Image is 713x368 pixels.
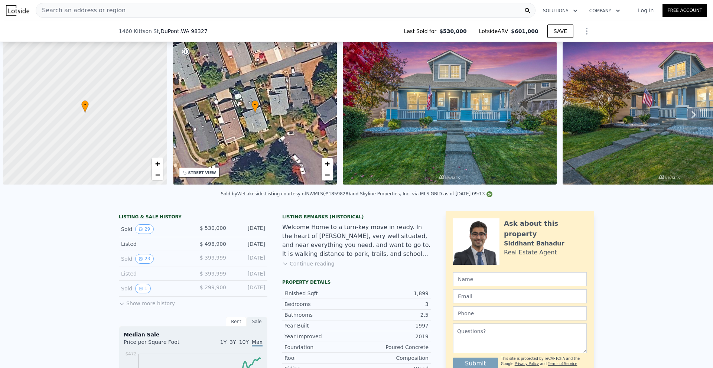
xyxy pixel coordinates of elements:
div: Sold by WeLakeside . [221,191,265,196]
div: Sold [121,254,187,264]
a: Privacy Policy [515,362,539,366]
span: − [325,170,330,179]
div: Median Sale [124,331,263,338]
div: Foundation [284,343,356,351]
button: Continue reading [282,260,335,267]
div: Sold [121,284,187,293]
button: View historical data [135,224,153,234]
tspan: $472 [125,351,137,356]
div: STREET VIEW [188,170,216,176]
div: [DATE] [232,254,265,264]
button: View historical data [135,254,153,264]
img: NWMLS Logo [486,191,492,197]
button: Company [583,4,626,17]
a: Free Account [662,4,707,17]
span: Search an address or region [36,6,126,15]
a: Zoom out [322,169,333,180]
div: Poured Concrete [356,343,429,351]
div: Composition [356,354,429,362]
div: [DATE] [232,240,265,248]
div: [DATE] [232,284,265,293]
div: [DATE] [232,270,265,277]
img: Lotside [6,5,29,16]
input: Name [453,272,587,286]
span: $ 399,999 [200,271,226,277]
span: 1460 Kittson St [119,27,159,35]
div: Roof [284,354,356,362]
span: 1Y [220,339,227,345]
div: • [251,100,259,113]
div: Listed [121,270,187,277]
span: + [155,159,160,168]
div: 3 [356,300,429,308]
span: $601,000 [511,28,538,34]
span: Last Sold for [404,27,440,35]
img: Sale: 123613149 Parcel: 101148191 [343,42,557,185]
div: Siddhant Bahadur [504,239,564,248]
div: Year Improved [284,333,356,340]
div: LISTING & SALE HISTORY [119,214,267,221]
a: Zoom in [152,158,163,169]
span: $ 299,900 [200,284,226,290]
a: Zoom in [322,158,333,169]
div: Listing courtesy of NWMLS (#1859828) and Skyline Properties, Inc. via MLS GRID as of [DATE] 09:13 [265,191,492,196]
div: Property details [282,279,431,285]
a: Log In [629,7,662,14]
button: Show Options [579,24,594,39]
span: $530,000 [439,27,467,35]
span: , WA 98327 [179,28,208,34]
div: 2019 [356,333,429,340]
div: Ask about this property [504,218,587,239]
div: Finished Sqft [284,290,356,297]
div: 1997 [356,322,429,329]
span: • [251,101,259,108]
span: $ 530,000 [200,225,226,231]
input: Email [453,289,587,303]
div: 2.5 [356,311,429,319]
span: − [155,170,160,179]
div: Year Built [284,322,356,329]
button: Show more history [119,297,175,307]
button: View historical data [135,284,151,293]
span: Max [252,339,263,346]
a: Terms of Service [548,362,577,366]
div: Listed [121,240,187,248]
div: Listing Remarks (Historical) [282,214,431,220]
span: $ 399,999 [200,255,226,261]
div: Sold [121,224,187,234]
div: Welcome Home to a turn-key move in ready. In the heart of [PERSON_NAME], very well situated, and ... [282,223,431,258]
span: $ 498,900 [200,241,226,247]
div: Sale [247,317,267,326]
div: Price per Square Foot [124,338,193,350]
a: Zoom out [152,169,163,180]
div: Bedrooms [284,300,356,308]
span: • [81,101,89,108]
span: 10Y [239,339,249,345]
button: Solutions [537,4,583,17]
div: [DATE] [232,224,265,234]
input: Phone [453,306,587,320]
div: Bathrooms [284,311,356,319]
button: SAVE [547,25,573,38]
div: • [81,100,89,113]
span: 3Y [229,339,236,345]
div: Real Estate Agent [504,248,557,257]
span: , DuPont [159,27,208,35]
div: Rent [226,317,247,326]
span: + [325,159,330,168]
span: Lotside ARV [479,27,511,35]
div: 1,899 [356,290,429,297]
